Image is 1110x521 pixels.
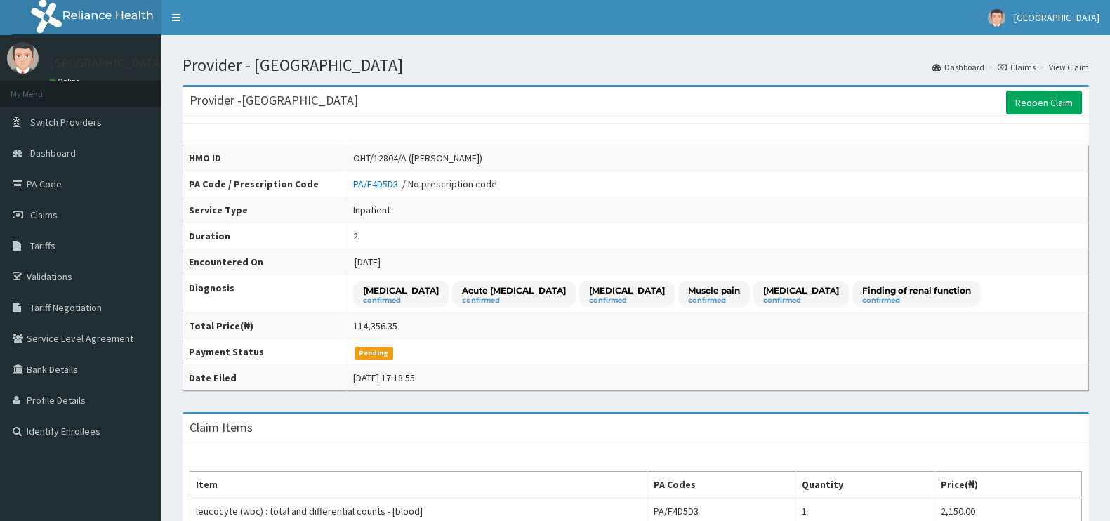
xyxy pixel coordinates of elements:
[355,256,381,268] span: [DATE]
[353,177,497,191] div: / No prescription code
[183,275,348,313] th: Diagnosis
[862,297,971,304] small: confirmed
[30,239,55,252] span: Tariffs
[935,472,1082,499] th: Price(₦)
[647,472,795,499] th: PA Codes
[988,9,1005,27] img: User Image
[462,297,566,304] small: confirmed
[7,42,39,74] img: User Image
[49,57,165,70] p: [GEOGRAPHIC_DATA]
[183,223,348,249] th: Duration
[862,284,971,296] p: Finding of renal function
[183,171,348,197] th: PA Code / Prescription Code
[355,347,393,360] span: Pending
[190,94,358,107] h3: Provider - [GEOGRAPHIC_DATA]
[190,421,253,434] h3: Claim Items
[998,61,1036,73] a: Claims
[1049,61,1089,73] a: View Claim
[589,284,665,296] p: [MEDICAL_DATA]
[183,56,1089,74] h1: Provider - [GEOGRAPHIC_DATA]
[183,313,348,339] th: Total Price(₦)
[353,203,390,217] div: Inpatient
[462,284,566,296] p: Acute [MEDICAL_DATA]
[353,319,397,333] div: 114,356.35
[353,178,402,190] a: PA/F4D5D3
[932,61,984,73] a: Dashboard
[363,284,439,296] p: [MEDICAL_DATA]
[30,209,58,221] span: Claims
[1014,11,1099,24] span: [GEOGRAPHIC_DATA]
[190,472,648,499] th: Item
[30,147,76,159] span: Dashboard
[183,249,348,275] th: Encountered On
[183,365,348,391] th: Date Filed
[30,301,102,314] span: Tariff Negotiation
[353,151,482,165] div: OHT/12804/A ([PERSON_NAME])
[183,145,348,171] th: HMO ID
[688,284,740,296] p: Muscle pain
[183,339,348,365] th: Payment Status
[183,197,348,223] th: Service Type
[353,371,415,385] div: [DATE] 17:18:55
[796,472,935,499] th: Quantity
[363,297,439,304] small: confirmed
[763,284,839,296] p: [MEDICAL_DATA]
[688,297,740,304] small: confirmed
[353,229,358,243] div: 2
[1006,91,1082,114] a: Reopen Claim
[589,297,665,304] small: confirmed
[49,77,83,86] a: Online
[763,297,839,304] small: confirmed
[30,116,102,128] span: Switch Providers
